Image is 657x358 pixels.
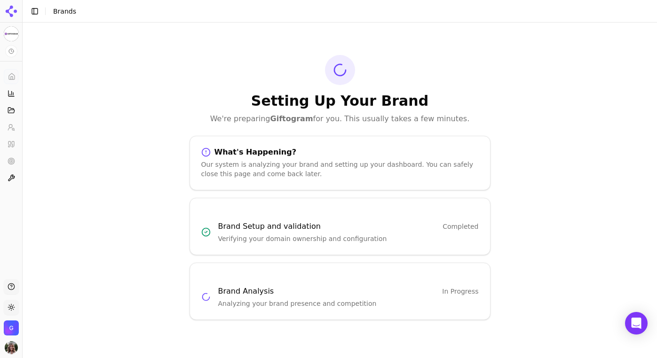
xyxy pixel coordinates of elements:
[218,299,479,308] p: Analyzing your brand presence and competition
[218,221,321,232] h3: Brand Setup and validation
[5,341,18,354] button: Open user button
[218,286,274,297] h3: Brand Analysis
[190,93,491,109] h1: Setting Up Your Brand
[4,26,19,41] img: Giftogram
[270,114,313,123] strong: Giftogram
[218,234,479,243] p: Verifying your domain ownership and configuration
[201,148,479,157] div: What's Happening?
[443,222,478,231] span: Completed
[4,26,19,41] button: Current brand: Giftogram
[190,113,491,125] p: We're preparing for you. This usually takes a few minutes.
[53,8,76,15] span: Brands
[201,160,479,179] div: Our system is analyzing your brand and setting up your dashboard. You can safely close this page ...
[5,341,18,354] img: Valerie Leary
[4,320,19,335] button: Open organization switcher
[442,287,478,296] span: In Progress
[625,312,648,335] div: Open Intercom Messenger
[53,7,76,16] nav: breadcrumb
[4,320,19,335] img: Giftogram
